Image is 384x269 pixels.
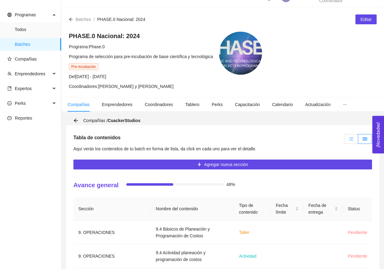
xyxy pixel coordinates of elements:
span: Compañías [68,102,90,107]
span: Reportes [15,116,32,121]
span: Actualización [305,102,331,107]
span: Perks [15,101,26,106]
th: Tipo de contenido [234,197,271,221]
h4: PHASE.0 Nacional: 2024 [69,32,213,40]
button: Editar [355,14,377,24]
span: Capacitación [235,102,260,107]
button: plusAgregar nueva sección [73,160,372,169]
span: / [94,17,95,22]
span: Perks [212,102,223,107]
span: Calendario [272,102,293,107]
th: Status [343,197,372,221]
span: Fecha de entrega [308,202,333,216]
span: smile [7,101,12,105]
span: Emprendedores [15,71,45,76]
span: Emprendedores [102,102,133,107]
span: table [363,137,367,141]
span: Batches [15,38,56,50]
span: arrow-left [73,118,78,123]
span: Compañías [15,57,37,61]
div: Volver [73,118,78,123]
span: Coordinadores: [PERSON_NAME] y [PERSON_NAME] [69,84,174,89]
span: Pendiente [348,230,367,235]
span: Actividad [239,254,257,259]
span: Expertos [15,86,32,91]
span: Pre-incubación [69,63,98,70]
span: Aquí verás los contenidos de tu batch en forma de lista, da click en cada uno para ver el detalle. [73,146,256,151]
span: team [7,72,12,76]
span: Tablero [185,102,199,107]
span: Programa de selección para pre-incubación de base científica y tecnológica [69,54,213,59]
h5: Tabla de contenidos [73,134,121,141]
td: 9.4 Actividad planeación y programación de costos [151,244,234,268]
span: Coordinadores [145,102,173,107]
h4: Avance general [73,181,119,189]
td: 9.4 Básicos de Planeación y Programación de Costos [151,221,234,244]
button: Open Feedback Widget [372,116,384,153]
span: arrow-left [69,17,73,22]
th: Nombre del contenido [151,197,234,221]
span: 48% [226,182,235,187]
span: Agregar nueva sección [204,161,248,168]
span: Editar [360,16,372,23]
td: 9. OPERACIONES [73,244,151,268]
span: Batches [76,17,91,22]
strong: CuackerStudios [108,118,140,123]
span: Pendiente [348,254,367,259]
span: PHASE.0 Nacional: 2024 [97,17,145,22]
span: Fecha límite [276,202,294,216]
span: global [7,13,12,17]
th: Sección [73,197,151,221]
span: unordered-list [349,137,353,141]
span: plus [197,162,202,167]
span: dashboard [7,116,12,120]
span: Compañías / [83,118,140,123]
span: ellipsis [343,102,347,107]
td: 9. OPERACIONES [73,221,151,244]
span: Taller [239,230,249,235]
span: book [7,86,12,91]
span: Programas [15,12,36,17]
span: Todos [15,23,56,36]
span: star [7,57,12,61]
span: Del [DATE] - [DATE] [69,74,106,79]
span: Programa: Phase.0 [69,44,105,49]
